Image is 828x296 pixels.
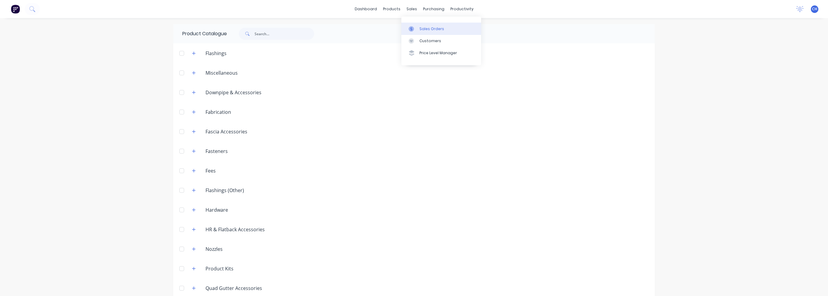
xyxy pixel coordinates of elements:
[447,5,477,14] div: productivity
[201,128,252,135] div: Fascia Accessories
[201,285,267,292] div: Quad Gutter Accessories
[201,69,243,76] div: Miscellaneous
[419,26,444,32] div: Sales Orders
[401,35,481,47] a: Customers
[352,5,380,14] a: dashboard
[201,226,270,233] div: HR & Flatback Accessories
[380,5,403,14] div: products
[419,38,441,44] div: Customers
[401,23,481,35] a: Sales Orders
[201,148,233,155] div: Fasteners
[403,5,420,14] div: sales
[173,24,227,43] div: Product Catalogue
[201,206,233,213] div: Hardware
[401,47,481,59] a: Price Level Manager
[419,50,457,56] div: Price Level Manager
[201,265,238,272] div: Product Kits
[201,245,227,253] div: Nozzles
[11,5,20,14] img: Factory
[812,6,817,12] span: CH
[201,89,266,96] div: Downpipe & Accessories
[420,5,447,14] div: purchasing
[201,50,231,57] div: Flashings
[201,187,249,194] div: Flashings (Other)
[201,167,221,174] div: Fees
[201,108,236,116] div: Fabrication
[255,28,314,40] input: Search...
